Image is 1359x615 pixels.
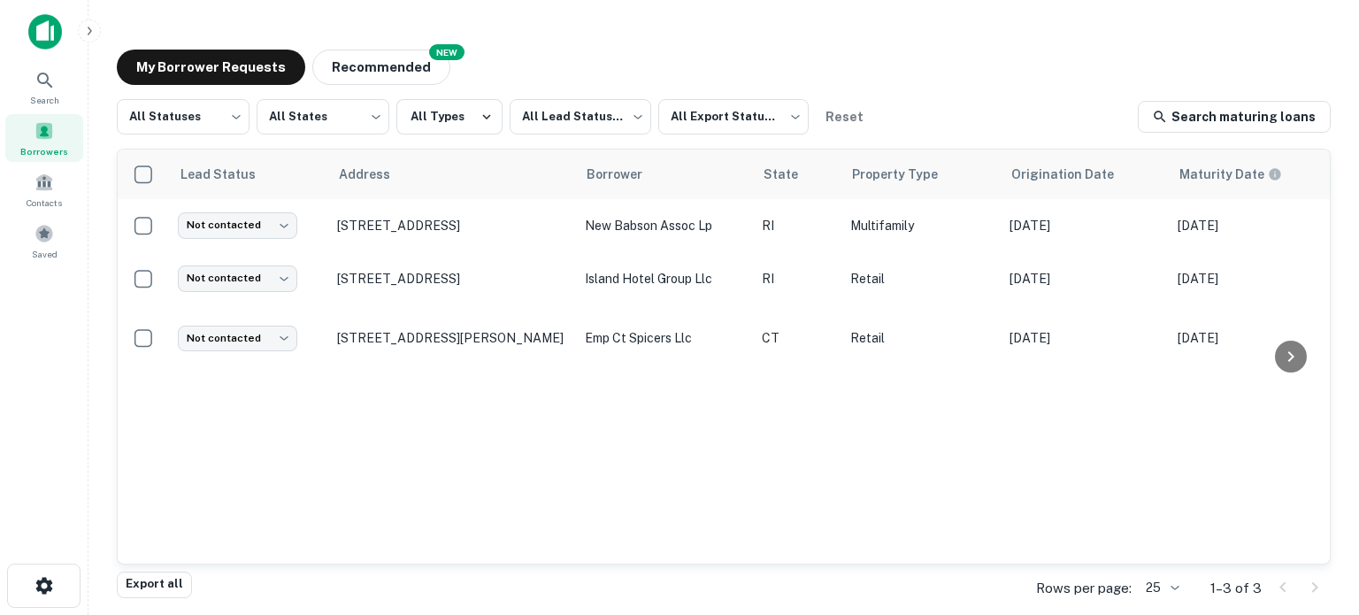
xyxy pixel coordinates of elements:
[30,93,59,107] span: Search
[328,150,576,199] th: Address
[576,150,753,199] th: Borrower
[117,94,250,140] div: All Statuses
[1271,473,1359,558] iframe: Chat Widget
[585,269,744,288] p: island hotel group llc
[178,212,297,238] div: Not contacted
[1179,165,1264,184] h6: Maturity Date
[429,44,465,60] div: NEW
[816,99,872,135] button: Reset
[337,271,567,287] p: [STREET_ADDRESS]
[850,328,992,348] p: Retail
[5,217,83,265] a: Saved
[587,164,665,185] span: Borrower
[762,216,833,235] p: RI
[1010,269,1160,288] p: [DATE]
[1139,575,1182,601] div: 25
[1169,150,1337,199] th: Maturity dates displayed may be estimated. Please contact the lender for the most accurate maturi...
[1138,101,1331,133] a: Search maturing loans
[5,165,83,213] a: Contacts
[753,150,841,199] th: State
[585,328,744,348] p: emp ct spicers llc
[27,196,62,210] span: Contacts
[585,216,744,235] p: new babson assoc lp
[1010,328,1160,348] p: [DATE]
[852,164,961,185] span: Property Type
[20,144,68,158] span: Borrowers
[762,328,833,348] p: CT
[337,330,567,346] p: [STREET_ADDRESS][PERSON_NAME]
[764,164,821,185] span: State
[658,94,809,140] div: All Export Statuses
[337,218,567,234] p: [STREET_ADDRESS]
[510,94,651,140] div: All Lead Statuses
[178,265,297,291] div: Not contacted
[1210,578,1262,599] p: 1–3 of 3
[32,247,58,261] span: Saved
[312,50,450,85] button: Recommended
[1011,164,1137,185] span: Origination Date
[339,164,413,185] span: Address
[1179,165,1282,184] div: Maturity dates displayed may be estimated. Please contact the lender for the most accurate maturi...
[1036,578,1132,599] p: Rows per page:
[28,14,62,50] img: capitalize-icon.png
[1001,150,1169,199] th: Origination Date
[850,269,992,288] p: Retail
[257,94,389,140] div: All States
[1178,216,1328,235] p: [DATE]
[5,63,83,111] a: Search
[117,572,192,598] button: Export all
[169,150,328,199] th: Lead Status
[1178,269,1328,288] p: [DATE]
[841,150,1001,199] th: Property Type
[762,269,833,288] p: RI
[5,114,83,162] a: Borrowers
[117,50,305,85] button: My Borrower Requests
[1010,216,1160,235] p: [DATE]
[396,99,503,135] button: All Types
[850,216,992,235] p: Multifamily
[1179,165,1305,184] span: Maturity dates displayed may be estimated. Please contact the lender for the most accurate maturi...
[1178,328,1328,348] p: [DATE]
[180,164,279,185] span: Lead Status
[178,326,297,351] div: Not contacted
